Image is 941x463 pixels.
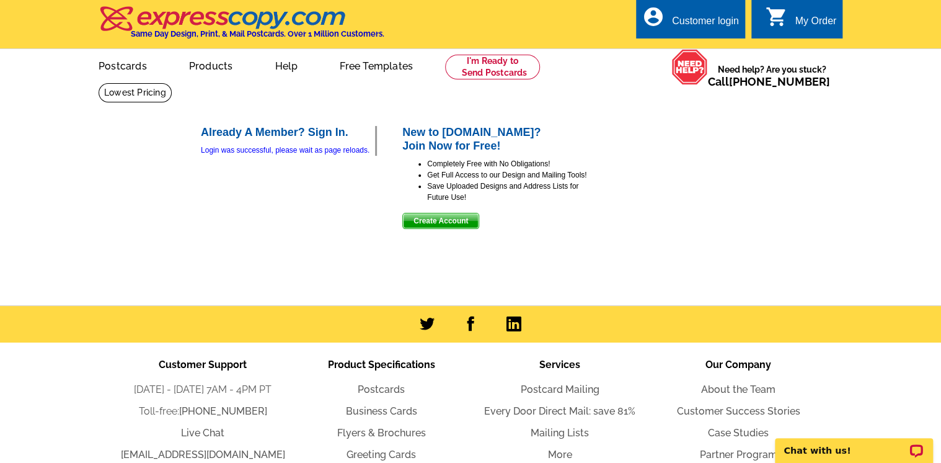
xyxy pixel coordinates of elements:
a: Help [255,50,317,79]
a: shopping_cart My Order [765,14,836,29]
h4: Same Day Design, Print, & Mail Postcards. Over 1 Million Customers. [131,29,384,38]
h2: New to [DOMAIN_NAME]? Join Now for Free! [402,126,588,153]
a: About the Team [701,384,775,395]
span: Create Account [403,214,479,228]
span: Our Company [705,359,771,371]
a: More [548,449,572,461]
a: Products [169,50,253,79]
a: [PHONE_NUMBER] [179,405,267,417]
div: Login was successful, please wait as page reloads. [201,145,375,156]
a: Postcard Mailing [521,384,599,395]
a: Flyers & Brochures [337,427,426,439]
li: Save Uploaded Designs and Address Lists for Future Use! [427,181,588,203]
a: account_circle Customer login [642,14,739,29]
li: Completely Free with No Obligations! [427,158,588,169]
a: Live Chat [181,427,224,439]
span: Customer Support [159,359,247,371]
a: Business Cards [346,405,417,417]
iframe: LiveChat chat widget [767,424,941,463]
li: Get Full Access to our Design and Mailing Tools! [427,169,588,181]
a: Postcards [358,384,405,395]
a: Every Door Direct Mail: save 81% [484,405,635,417]
a: Same Day Design, Print, & Mail Postcards. Over 1 Million Customers. [99,15,384,38]
a: Customer Success Stories [677,405,800,417]
span: Services [539,359,580,371]
img: help [671,49,708,85]
h2: Already A Member? Sign In. [201,126,375,140]
a: Mailing Lists [531,427,589,439]
a: Postcards [79,50,167,79]
div: Customer login [672,16,739,33]
a: Greeting Cards [347,449,416,461]
button: Create Account [402,213,479,229]
i: shopping_cart [765,6,787,28]
span: Call [708,75,830,88]
a: Free Templates [320,50,433,79]
span: Product Specifications [328,359,435,371]
div: My Order [795,16,836,33]
a: [PHONE_NUMBER] [729,75,830,88]
span: Need help? Are you stuck? [708,63,836,88]
li: Toll-free: [113,404,292,419]
i: account_circle [642,6,665,28]
a: Case Studies [708,427,769,439]
li: [DATE] - [DATE] 7AM - 4PM PT [113,382,292,397]
a: [EMAIL_ADDRESS][DOMAIN_NAME] [121,449,285,461]
a: Partner Program [700,449,777,461]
